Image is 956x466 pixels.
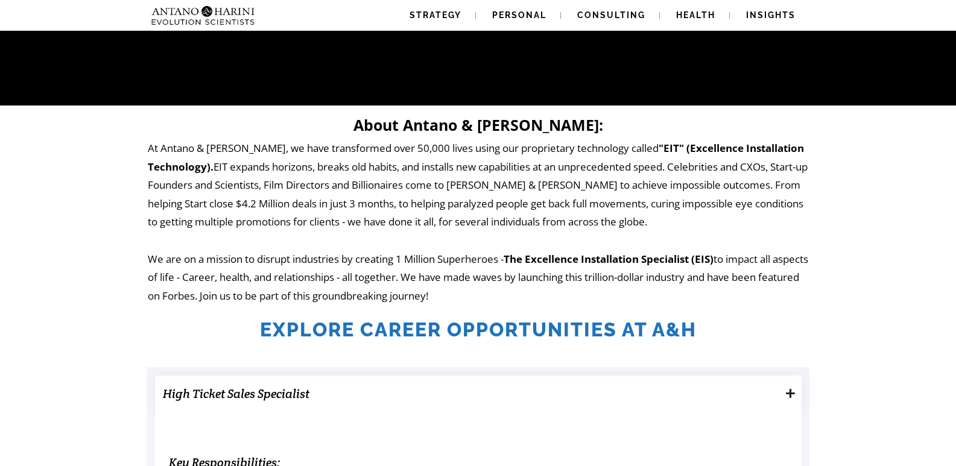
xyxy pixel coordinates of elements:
strong: The Excellence Installation Specialist (EIS) [504,252,714,266]
p: At Antano & [PERSON_NAME], we have transformed over 50,000 lives using our proprietary technology... [148,139,809,305]
span: Strategy [410,10,461,20]
h2: Explore Career Opportunities at A&H [148,318,809,341]
span: Health [676,10,715,20]
strong: "EIT" (Excellence Installation Technology). [148,141,804,174]
span: Consulting [577,10,645,20]
h3: High Ticket Sales Specialist [163,382,780,406]
strong: About Antano & [PERSON_NAME]: [353,115,603,135]
span: Personal [492,10,546,20]
span: Insights [746,10,796,20]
